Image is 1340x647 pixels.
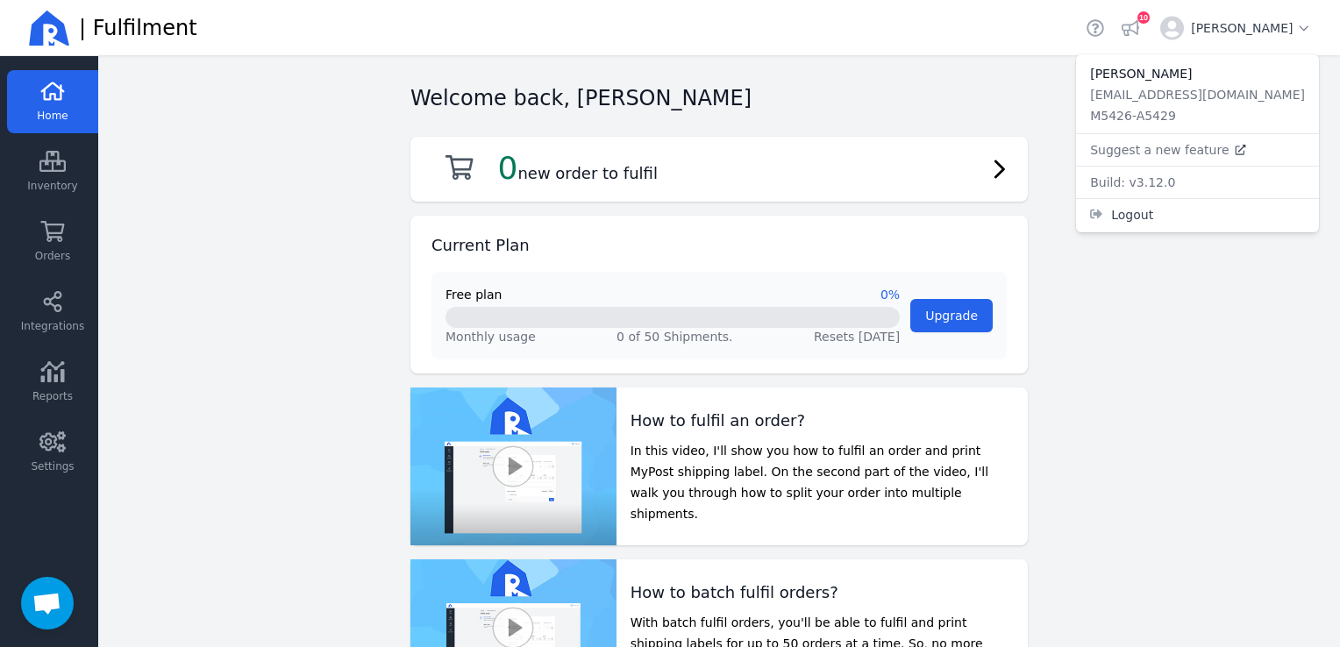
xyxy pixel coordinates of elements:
[1111,206,1305,224] span: Logout
[410,84,752,112] h2: Welcome back, [PERSON_NAME]
[1090,67,1192,81] span: [PERSON_NAME]
[431,233,530,258] h2: Current Plan
[21,319,84,333] span: Integrations
[498,150,518,186] span: 0
[617,330,732,344] span: 0 of 50 Shipments.
[1083,16,1108,40] a: Helpdesk
[1137,11,1150,24] div: 10
[31,459,74,473] span: Settings
[880,286,900,303] span: 0%
[1153,9,1319,47] button: [PERSON_NAME]
[631,580,1014,605] h2: How to batch fulfil orders?
[1191,19,1312,37] span: [PERSON_NAME]
[1118,16,1143,40] button: 10
[1090,88,1305,102] span: [EMAIL_ADDRESS][DOMAIN_NAME]
[79,14,197,42] span: | Fulfilment
[498,151,658,186] h2: new order to fulfil
[35,249,70,263] span: Orders
[631,440,1014,524] p: In this video, I'll show you how to fulfil an order and print MyPost shipping label. On the secon...
[27,179,77,193] span: Inventory
[925,309,978,323] span: Upgrade
[28,7,70,49] img: Ricemill Logo
[1090,143,1248,157] a: Suggest a new feature
[21,577,74,629] div: Open chat
[445,328,536,345] span: Monthly usage
[32,389,73,403] span: Reports
[631,409,1014,433] h2: How to fulfil an order?
[910,299,993,332] button: Upgrade
[1090,143,1229,157] span: Suggest a new feature
[37,109,68,123] span: Home
[1090,175,1175,189] span: Build: v3.12.0
[445,286,502,303] span: Free plan
[1090,109,1176,123] span: M5426-A5429
[814,330,900,344] span: Resets [DATE]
